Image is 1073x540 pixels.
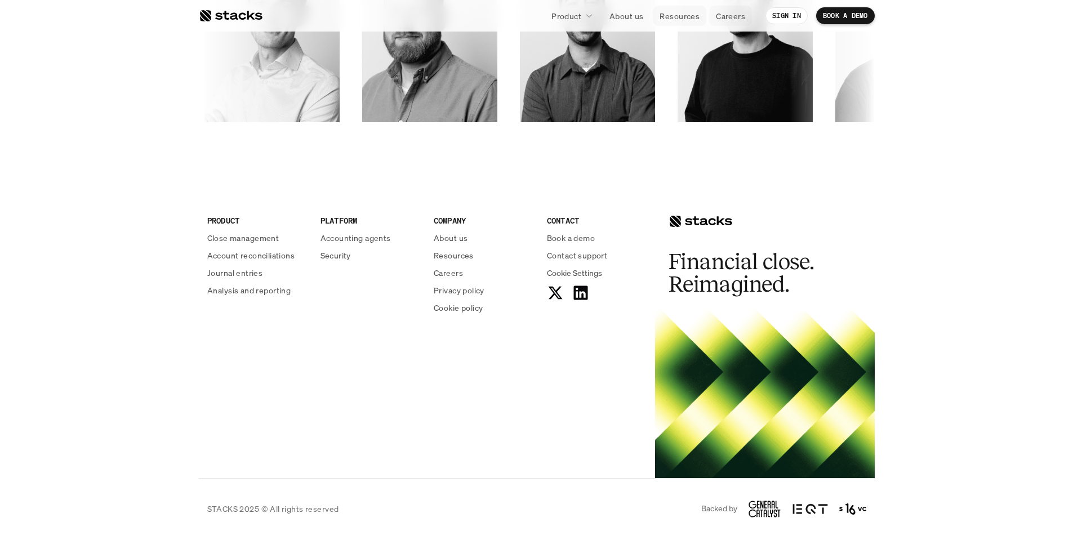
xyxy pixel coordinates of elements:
p: PRODUCT [207,215,307,226]
a: Close management [207,232,307,244]
a: Resources [434,249,533,261]
a: BOOK A DEMO [816,7,875,24]
a: Accounting agents [320,232,420,244]
a: Resources [653,6,706,26]
p: SIGN IN [772,12,801,20]
a: Security [320,249,420,261]
a: Analysis and reporting [207,284,307,296]
a: Contact support [547,249,647,261]
p: Book a demo [547,232,595,244]
p: Backed by [701,504,737,514]
p: STACKS 2025 © All rights reserved [207,503,339,515]
p: About us [609,10,643,22]
a: Book a demo [547,232,647,244]
p: Cookie policy [434,302,483,314]
a: Journal entries [207,267,307,279]
a: Careers [709,6,752,26]
a: Cookie policy [434,302,533,314]
span: Cookie Settings [547,267,602,279]
p: Analysis and reporting [207,284,291,296]
h2: Financial close. Reimagined. [669,251,838,296]
p: COMPANY [434,215,533,226]
a: SIGN IN [765,7,808,24]
a: Account reconciliations [207,249,307,261]
a: Privacy policy [434,284,533,296]
p: Privacy policy [434,284,484,296]
a: Careers [434,267,533,279]
p: About us [434,232,468,244]
a: About us [434,232,533,244]
p: Security [320,249,351,261]
p: CONTACT [547,215,647,226]
p: Close management [207,232,279,244]
p: PLATFORM [320,215,420,226]
p: Account reconciliations [207,249,295,261]
p: BOOK A DEMO [823,12,868,20]
p: Journal entries [207,267,262,279]
p: Resources [660,10,700,22]
p: Accounting agents [320,232,391,244]
p: Contact support [547,249,607,261]
p: Resources [434,249,474,261]
p: Careers [716,10,745,22]
a: About us [603,6,650,26]
button: Cookie Trigger [547,267,602,279]
p: Product [551,10,581,22]
p: Careers [434,267,463,279]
